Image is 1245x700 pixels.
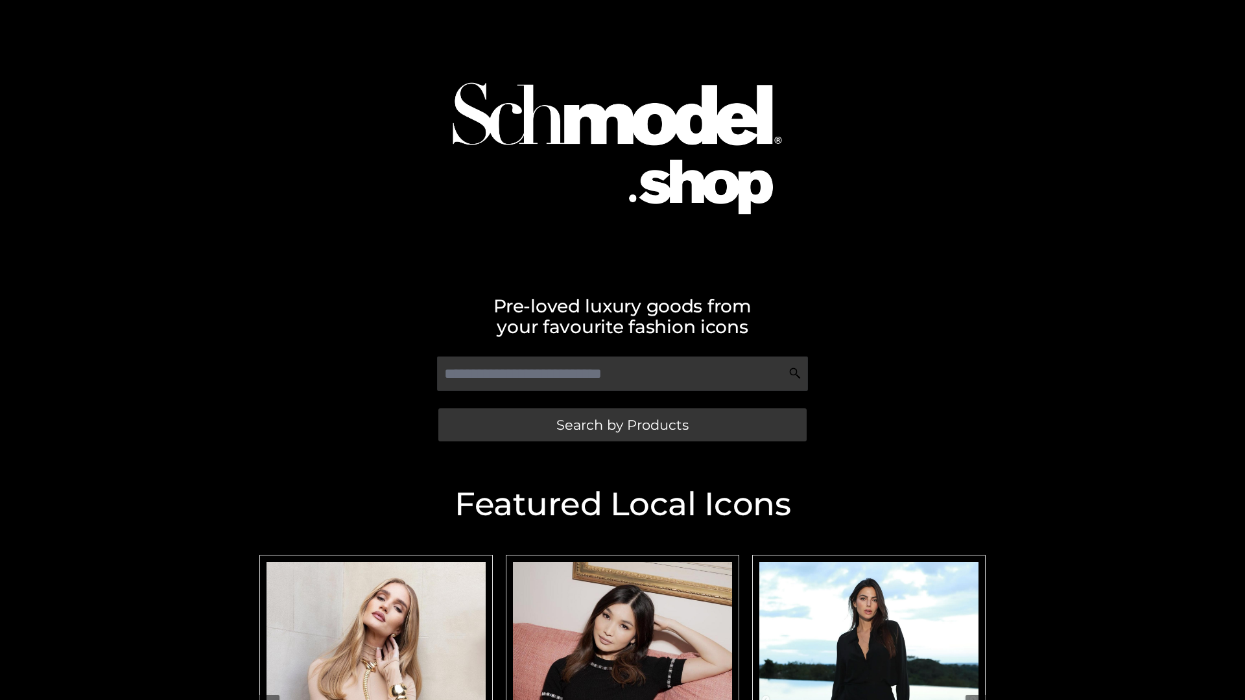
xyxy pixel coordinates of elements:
h2: Featured Local Icons​ [253,488,992,520]
img: Search Icon [788,367,801,380]
span: Search by Products [556,418,689,432]
a: Search by Products [438,408,807,441]
h2: Pre-loved luxury goods from your favourite fashion icons [253,296,992,337]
